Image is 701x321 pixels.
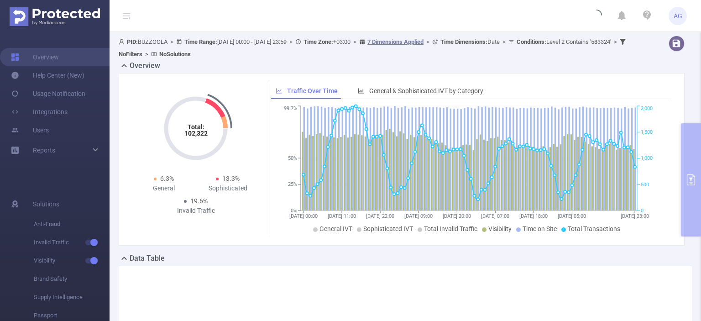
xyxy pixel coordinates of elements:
tspan: 102,322 [184,130,208,137]
span: > [611,38,620,45]
span: Traffic Over Time [287,87,338,95]
b: Time Dimensions : [440,38,487,45]
tspan: [DATE] 11:00 [328,213,356,219]
tspan: Total: [188,123,204,131]
tspan: 1,500 [641,129,653,135]
span: General IVT [319,225,352,232]
span: > [142,51,151,58]
tspan: [DATE] 00:00 [289,213,318,219]
a: Reports [33,141,55,159]
i: icon: line-chart [276,88,282,94]
tspan: [DATE] 23:00 [621,213,649,219]
b: No Filters [119,51,142,58]
a: Users [11,121,49,139]
tspan: 99.7% [284,106,297,112]
img: Protected Media [10,7,100,26]
span: Anti-Fraud [34,215,110,233]
span: Supply Intelligence [34,288,110,306]
tspan: 500 [641,182,649,188]
span: General & Sophisticated IVT by Category [369,87,483,95]
a: Integrations [11,103,68,121]
tspan: [DATE] 22:00 [366,213,394,219]
a: Overview [11,48,59,66]
span: Level 2 Contains '583324' [517,38,611,45]
span: Visibility [488,225,512,232]
span: Date [440,38,500,45]
tspan: [DATE] 18:00 [519,213,548,219]
a: Usage Notification [11,84,85,103]
span: Total Transactions [568,225,620,232]
div: General [132,184,196,193]
span: 13.3% [222,175,240,182]
span: > [350,38,359,45]
span: Time on Site [523,225,557,232]
span: > [287,38,295,45]
span: > [167,38,176,45]
tspan: 2,000 [641,106,653,112]
div: Invalid Traffic [164,206,228,216]
tspan: 50% [288,155,297,161]
b: PID: [127,38,138,45]
span: Total Invalid Traffic [424,225,477,232]
h2: Data Table [130,253,165,264]
b: Time Zone: [303,38,333,45]
span: BUZZOOLA [DATE] 00:00 - [DATE] 23:59 +03:00 [119,38,628,58]
span: > [500,38,508,45]
b: Conditions : [517,38,546,45]
span: > [424,38,432,45]
span: Solutions [33,195,59,213]
i: icon: bar-chart [358,88,364,94]
a: Help Center (New) [11,66,84,84]
tspan: 0% [291,208,297,214]
u: 7 Dimensions Applied [367,38,424,45]
b: No Solutions [159,51,191,58]
tspan: [DATE] 07:00 [481,213,509,219]
tspan: 25% [288,182,297,188]
span: Brand Safety [34,270,110,288]
span: Reports [33,147,55,154]
tspan: [DATE] 09:00 [404,213,433,219]
b: Time Range: [184,38,217,45]
span: Invalid Traffic [34,233,110,252]
span: 19.6% [190,197,208,205]
tspan: [DATE] 05:00 [558,213,586,219]
span: Sophisticated IVT [363,225,413,232]
span: AG [674,7,682,25]
span: Visibility [34,252,110,270]
tspan: 1,000 [641,156,653,162]
tspan: 0 [641,208,643,214]
i: icon: user [119,39,127,45]
tspan: [DATE] 20:00 [443,213,471,219]
div: Sophisticated [196,184,260,193]
span: 6.3% [160,175,174,182]
h2: Overview [130,60,160,71]
i: icon: loading [591,10,602,22]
